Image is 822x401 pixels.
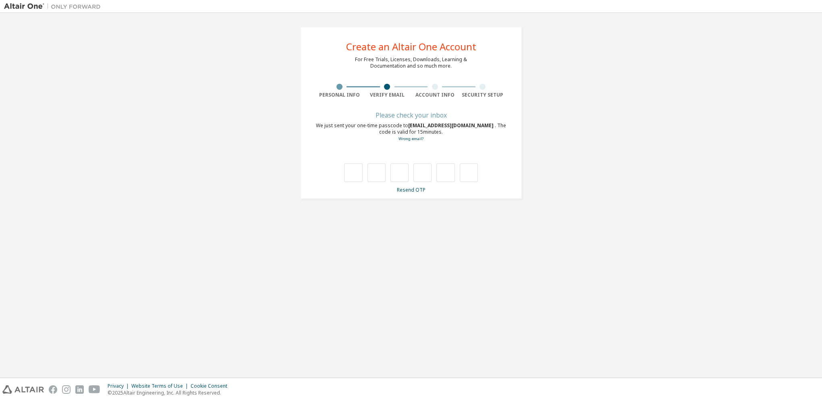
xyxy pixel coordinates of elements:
a: Go back to the registration form [399,136,423,141]
div: Cookie Consent [191,383,232,389]
div: Create an Altair One Account [346,42,476,52]
img: altair_logo.svg [2,385,44,394]
img: youtube.svg [89,385,100,394]
div: Privacy [108,383,131,389]
a: Resend OTP [397,186,426,193]
div: We just sent your one-time passcode to . The code is valid for 15 minutes. [316,122,506,142]
img: facebook.svg [49,385,57,394]
img: Altair One [4,2,105,10]
div: Please check your inbox [316,113,506,118]
p: © 2025 Altair Engineering, Inc. All Rights Reserved. [108,389,232,396]
div: Personal Info [316,92,363,98]
div: For Free Trials, Licenses, Downloads, Learning & Documentation and so much more. [355,56,467,69]
span: [EMAIL_ADDRESS][DOMAIN_NAME] [408,122,495,129]
img: linkedin.svg [75,385,84,394]
div: Verify Email [363,92,411,98]
div: Website Terms of Use [131,383,191,389]
div: Security Setup [459,92,507,98]
div: Account Info [411,92,459,98]
img: instagram.svg [62,385,71,394]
